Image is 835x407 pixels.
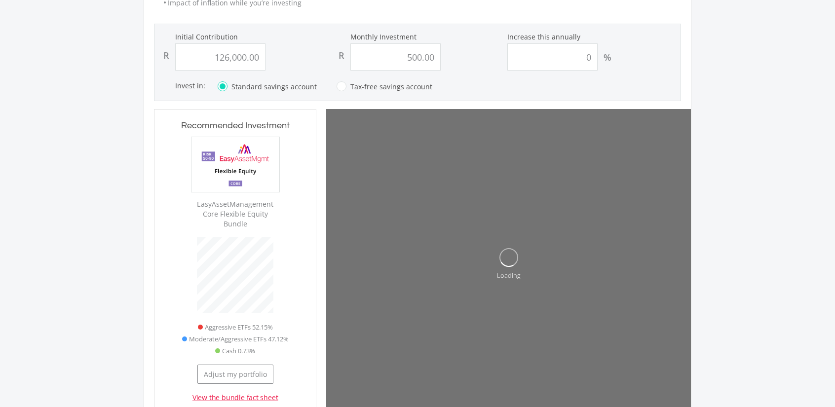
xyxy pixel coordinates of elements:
label: Increase this annually [507,32,678,41]
span: Cash 0.73% [222,345,255,357]
img: oval.svg [499,248,518,267]
a: View the bundle fact sheet [192,393,278,403]
div: EasyAssetManagement Core Flexible Equity Bundle [191,199,280,229]
label: Monthly Investment [333,32,503,41]
div: R [163,49,169,61]
div: Invest in: [175,80,680,93]
label: Initial Contribution [157,32,328,41]
h3: Recommended Investment [164,119,306,133]
div: % [604,51,611,63]
img: EMPBundle_CEquity.png [191,137,279,191]
label: Standard savings account [218,80,317,93]
span: Aggressive ETFs 52.15% [205,321,273,333]
div: Loading [497,271,521,280]
span: Moderate/Aggressive ETFs 47.12% [189,333,289,345]
div: R [339,49,344,61]
button: Adjust my portfolio [197,365,273,384]
label: Tax-free savings account [337,80,432,93]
